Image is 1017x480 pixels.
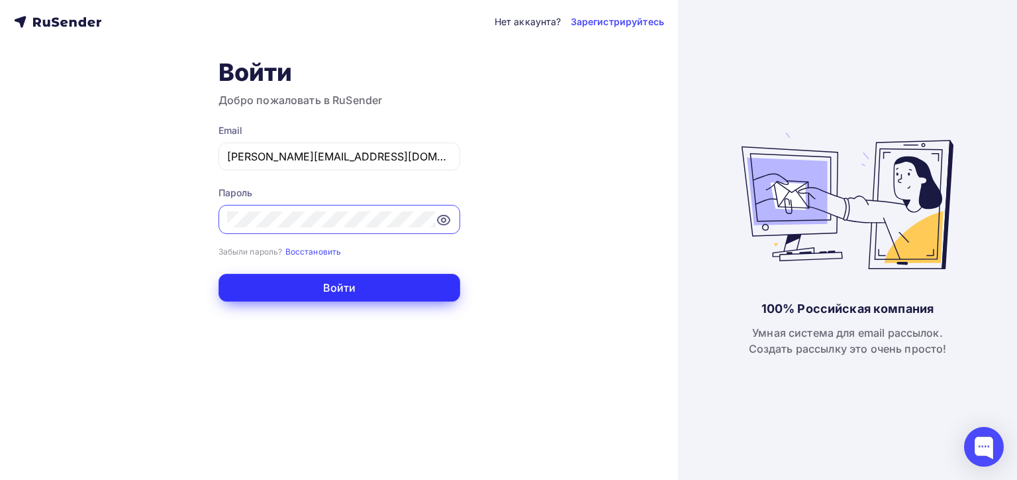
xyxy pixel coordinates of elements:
small: Восстановить [285,247,342,257]
button: Войти [218,274,460,302]
div: Email [218,124,460,137]
input: Укажите свой email [227,149,452,164]
a: Зарегистрируйтесь [571,15,664,29]
a: Восстановить [285,245,342,257]
div: Нет аккаунта? [495,15,561,29]
h3: Добро пожаловать в RuSender [218,92,460,108]
small: Забыли пароль? [218,247,283,257]
div: 100% Российская компания [761,301,934,317]
div: Умная система для email рассылок. Создать рассылку это очень просто! [749,325,947,357]
div: Пароль [218,186,460,200]
h1: Войти [218,58,460,87]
